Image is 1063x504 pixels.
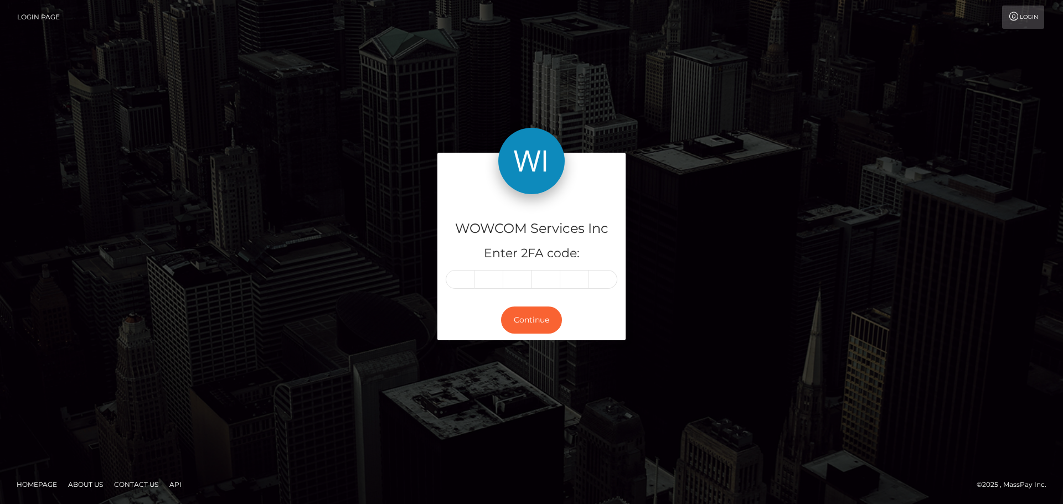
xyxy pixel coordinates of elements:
[446,245,617,262] h5: Enter 2FA code:
[977,479,1055,491] div: © 2025 , MassPay Inc.
[501,306,562,334] button: Continue
[165,476,186,493] a: API
[1002,6,1044,29] a: Login
[64,476,107,493] a: About Us
[17,6,60,29] a: Login Page
[446,219,617,238] h4: WOWCOM Services Inc
[498,128,565,194] img: WOWCOM Services Inc
[12,476,61,493] a: Homepage
[110,476,163,493] a: Contact Us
